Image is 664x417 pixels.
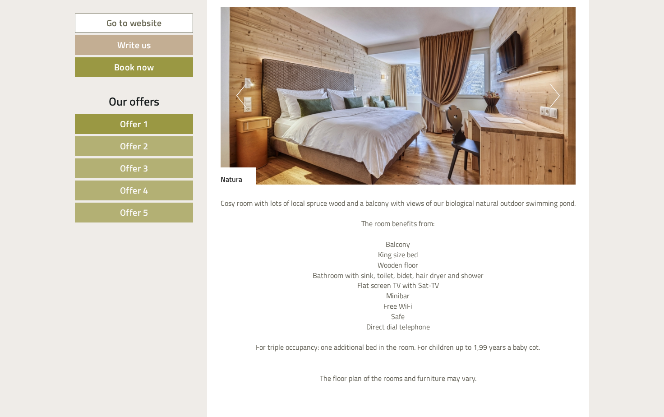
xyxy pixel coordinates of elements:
[75,93,193,110] div: Our offers
[75,35,193,55] a: Write us
[75,14,193,33] a: Go to website
[120,205,148,219] span: Offer 5
[120,183,148,197] span: Offer 4
[120,117,148,131] span: Offer 1
[221,167,256,185] div: Natura
[120,139,148,153] span: Offer 2
[550,84,560,107] button: Next
[75,57,193,77] a: Book now
[236,84,246,107] button: Previous
[120,161,148,175] span: Offer 3
[221,198,576,384] p: Cosy room with lots of local spruce wood and a balcony with views of our biological natural outdo...
[221,7,576,185] img: image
